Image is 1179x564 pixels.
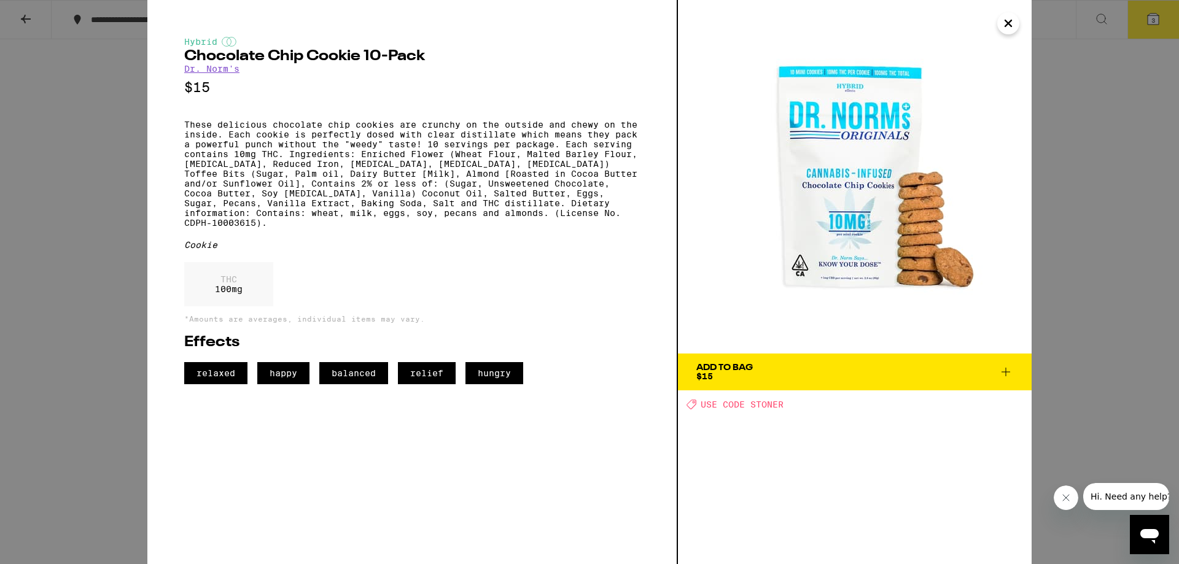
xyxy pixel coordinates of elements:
a: Dr. Norm's [184,64,239,74]
h2: Chocolate Chip Cookie 10-Pack [184,49,640,64]
div: 100 mg [184,262,273,306]
p: These delicious chocolate chip cookies are crunchy on the outside and chewy on the inside. Each c... [184,120,640,228]
span: balanced [319,362,388,384]
div: Hybrid [184,37,640,47]
span: USE CODE STONER [701,400,784,409]
span: hungry [465,362,523,384]
span: relief [398,362,456,384]
span: $15 [696,371,713,381]
img: hybridColor.svg [222,37,236,47]
p: $15 [184,80,640,95]
p: THC [215,274,243,284]
span: Hi. Need any help? [7,9,88,18]
iframe: Message from company [1083,483,1169,510]
span: happy [257,362,309,384]
div: Cookie [184,240,640,250]
button: Add To Bag$15 [678,353,1032,390]
h2: Effects [184,335,640,350]
p: *Amounts are averages, individual items may vary. [184,315,640,323]
button: Close [997,12,1019,34]
iframe: Button to launch messaging window [1130,515,1169,554]
span: relaxed [184,362,247,384]
div: Add To Bag [696,363,753,372]
iframe: Close message [1054,485,1078,510]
